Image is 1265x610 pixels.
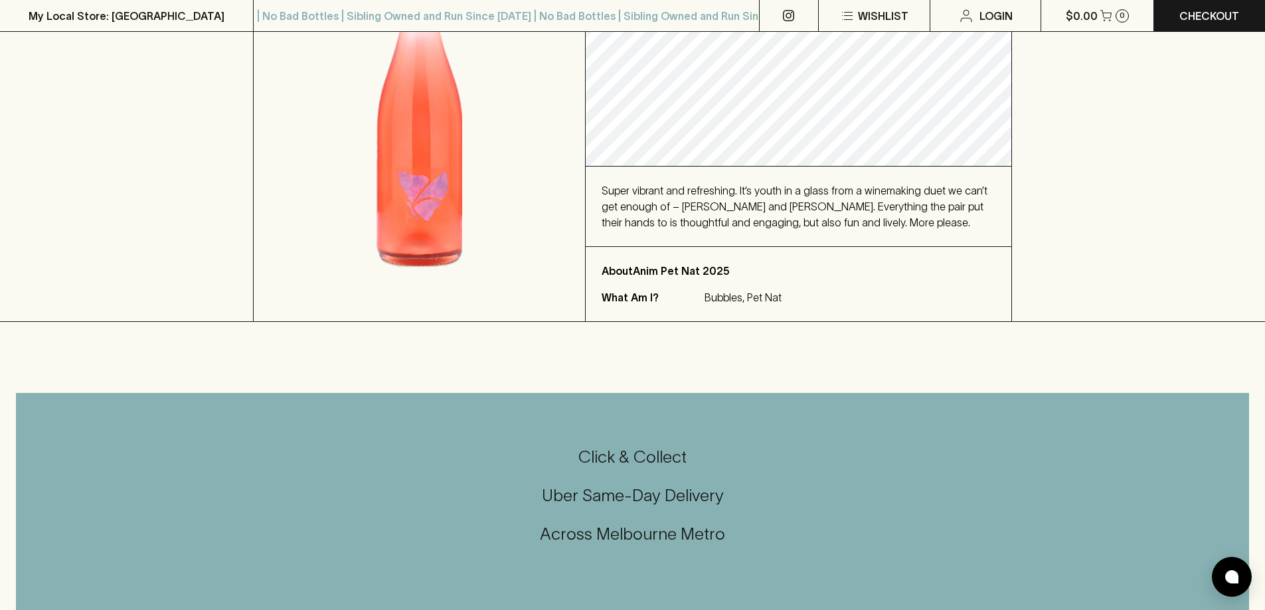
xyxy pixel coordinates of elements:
h5: Across Melbourne Metro [16,523,1249,545]
img: bubble-icon [1225,570,1238,583]
p: $0.00 [1066,8,1098,24]
p: Wishlist [858,8,908,24]
p: My Local Store: [GEOGRAPHIC_DATA] [29,8,224,24]
p: What Am I? [602,289,701,305]
h5: Uber Same-Day Delivery [16,485,1249,506]
p: Login [979,8,1013,24]
h5: Click & Collect [16,446,1249,468]
p: Bubbles, Pet Nat [705,289,782,305]
span: Super vibrant and refreshing. It’s youth in a glass from a winemaking duet we can’t get enough of... [602,185,987,228]
p: Checkout [1179,8,1239,24]
p: 0 [1120,12,1125,19]
p: About Anim Pet Nat 2025 [602,263,995,279]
